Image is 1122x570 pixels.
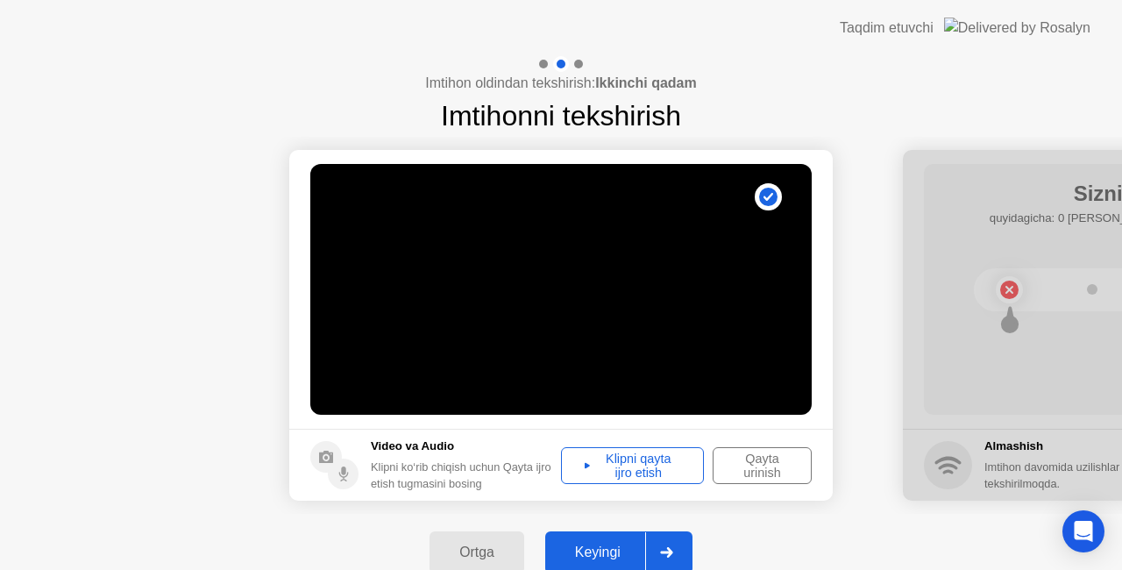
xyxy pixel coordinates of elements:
[595,75,697,90] b: Ikkinchi qadam
[713,447,812,484] button: Qayta urinish
[944,18,1090,38] img: Delivered by Rosalyn
[719,452,806,480] div: Qayta urinish
[561,447,704,484] button: Klipni qayta ijro etish
[435,545,519,560] div: Ortga
[371,438,552,455] h5: Video va Audio
[371,459,552,492] div: Klipni ko‘rib chiqish uchun Qayta ijro etish tugmasini bosing
[441,95,681,137] h1: Imtihonni tekshirish
[1062,510,1104,552] div: Open Intercom Messenger
[425,73,696,94] h4: Imtihon oldindan tekshirish:
[567,452,698,480] div: Klipni qayta ijro etish
[550,545,645,560] div: Keyingi
[840,18,934,39] div: Taqdim etuvchi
